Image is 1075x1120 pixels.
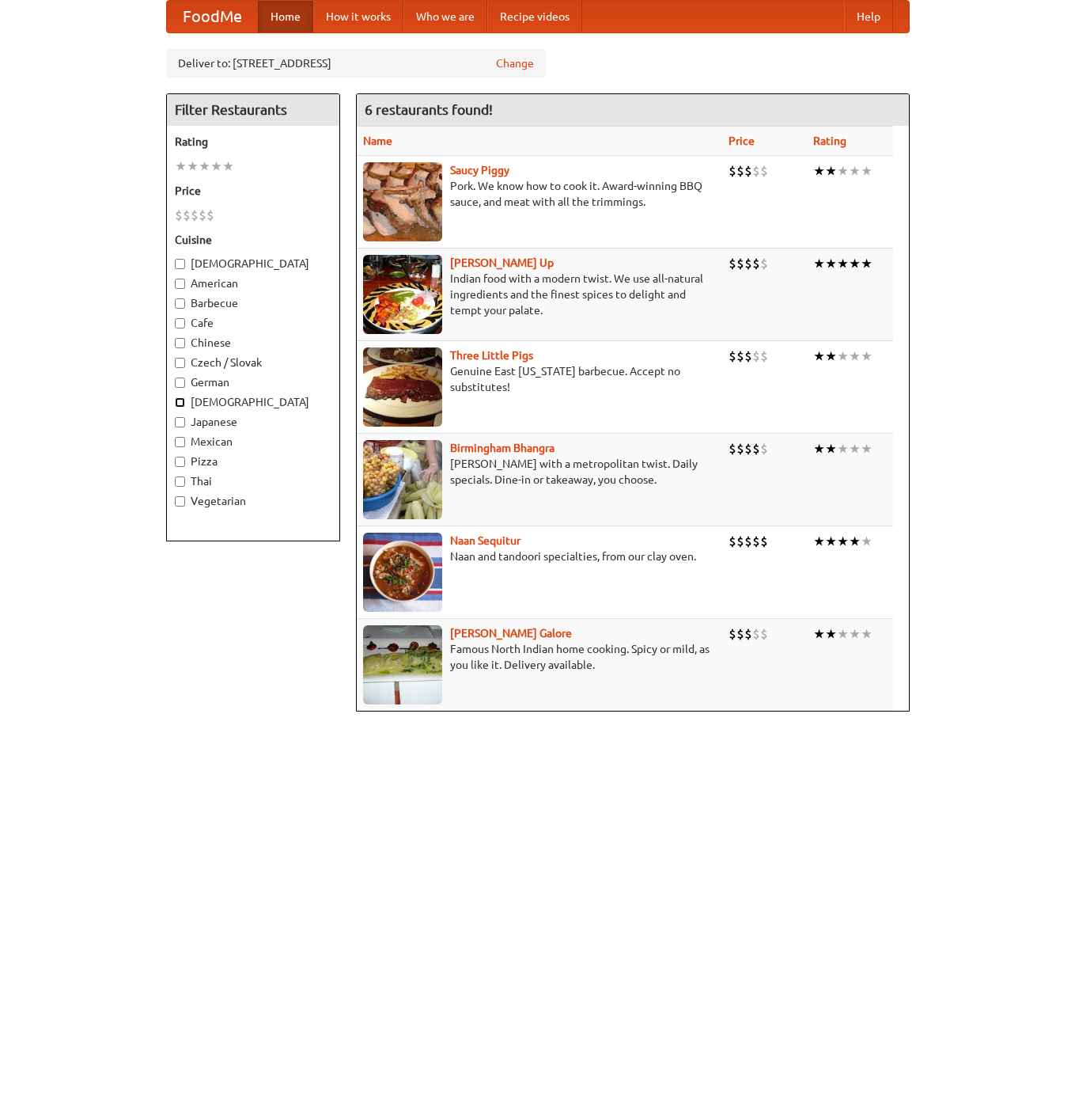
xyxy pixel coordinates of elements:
a: Rating [813,135,846,147]
li: $ [752,162,760,180]
li: ★ [813,162,825,180]
label: German [175,374,331,390]
li: $ [206,207,214,224]
input: Czech / Slovak [175,358,185,368]
li: ★ [837,255,849,272]
a: [PERSON_NAME] Galore [450,627,572,640]
input: Barbecue [175,298,185,309]
li: $ [752,625,760,643]
li: ★ [837,533,849,550]
a: Help [844,1,893,32]
b: Birmingham Bhangra [450,442,555,454]
li: $ [729,255,736,272]
a: Price [729,135,755,147]
li: $ [752,440,760,457]
a: [PERSON_NAME] Up [450,256,554,269]
li: $ [736,347,744,365]
label: Vegetarian [175,493,331,509]
li: $ [760,162,768,180]
li: $ [736,440,744,457]
li: ★ [825,162,837,180]
li: ★ [849,625,861,643]
li: $ [736,162,744,180]
li: ★ [861,533,872,550]
label: Pizza [175,454,331,469]
h5: Rating [175,134,331,150]
li: ★ [849,255,861,272]
li: $ [199,207,206,224]
a: Three Little Pigs [450,349,533,362]
li: $ [752,347,760,365]
input: Chinese [175,338,185,348]
input: Vegetarian [175,496,185,507]
p: Genuine East [US_STATE] barbecue. Accept no substitutes! [363,363,717,395]
li: $ [175,207,183,224]
a: Home [258,1,313,32]
label: [DEMOGRAPHIC_DATA] [175,256,331,271]
a: Name [363,135,392,147]
li: $ [760,440,768,457]
li: ★ [837,625,849,643]
label: American [175,275,331,291]
input: Mexican [175,437,185,447]
h5: Cuisine [175,232,331,248]
li: $ [744,255,752,272]
p: Pork. We know how to cook it. Award-winning BBQ sauce, and meat with all the trimmings. [363,178,717,210]
li: ★ [199,158,210,175]
li: ★ [210,158,222,175]
li: ★ [813,625,825,643]
input: Pizza [175,457,185,467]
li: ★ [825,347,837,365]
li: ★ [813,255,825,272]
li: $ [760,255,768,272]
a: Change [496,55,534,71]
li: ★ [861,625,872,643]
label: Czech / Slovak [175,355,331,370]
input: Thai [175,476,185,487]
li: $ [760,533,768,550]
h5: Price [175,183,331,199]
label: Thai [175,473,331,489]
img: bhangra.jpg [363,440,442,519]
li: ★ [837,440,849,457]
li: $ [744,347,752,365]
a: FoodMe [167,1,258,32]
li: ★ [222,158,234,175]
label: Mexican [175,434,331,450]
li: $ [744,162,752,180]
li: ★ [813,347,825,365]
label: Cafe [175,315,331,331]
li: ★ [825,625,837,643]
label: Barbecue [175,295,331,311]
li: ★ [825,255,837,272]
input: [DEMOGRAPHIC_DATA] [175,259,185,269]
li: $ [729,347,736,365]
input: Japanese [175,417,185,427]
a: Recipe videos [487,1,582,32]
li: ★ [861,162,872,180]
li: ★ [837,347,849,365]
input: [DEMOGRAPHIC_DATA] [175,397,185,408]
li: ★ [825,440,837,457]
div: Deliver to: [STREET_ADDRESS] [166,49,546,78]
a: Saucy Piggy [450,164,509,177]
a: Naan Sequitur [450,534,520,547]
li: ★ [825,533,837,550]
input: German [175,378,185,388]
li: ★ [813,533,825,550]
li: ★ [837,162,849,180]
li: ★ [861,255,872,272]
img: saucy.jpg [363,162,442,241]
img: naansequitur.jpg [363,533,442,612]
label: Japanese [175,414,331,430]
li: ★ [849,347,861,365]
li: $ [744,625,752,643]
li: $ [191,207,199,224]
li: $ [736,255,744,272]
p: Famous North Indian home cooking. Spicy or mild, as you like it. Delivery available. [363,641,717,673]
